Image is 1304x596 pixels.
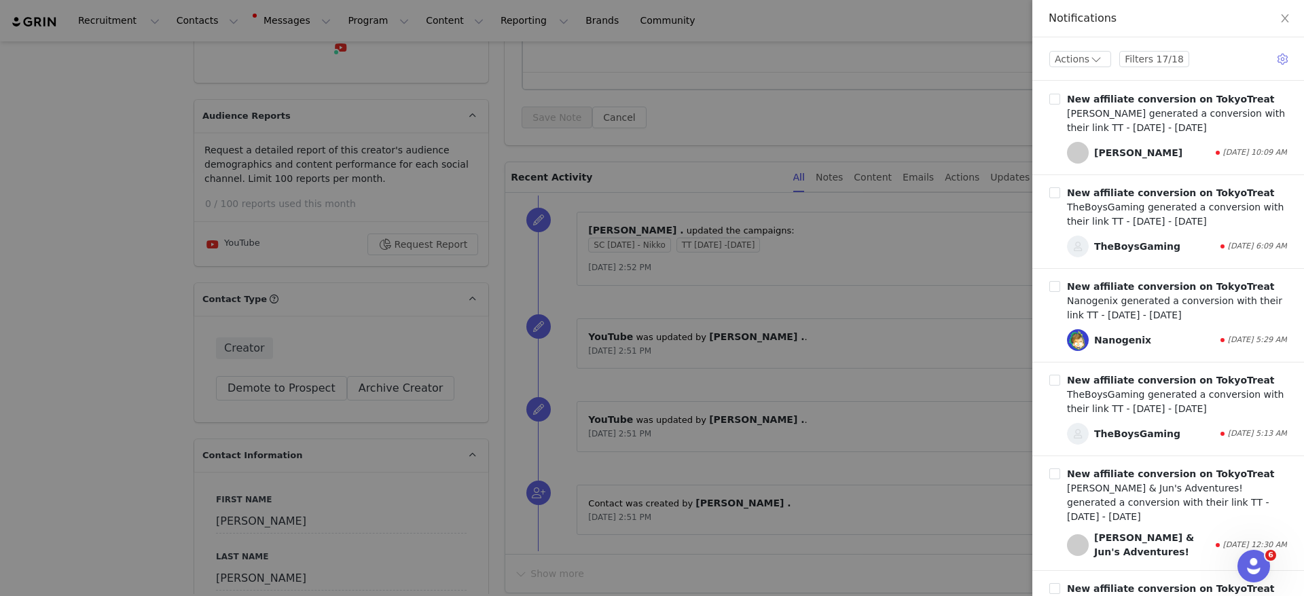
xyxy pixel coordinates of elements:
[11,11,558,26] body: Rich Text Area. Press ALT-0 for help.
[1280,13,1290,24] i: icon: close
[1067,423,1089,445] img: 54bad1a0-1523-41d1-b752-ff3153bd0d4e--s.jpg
[1049,11,1288,26] div: Notifications
[1223,147,1288,159] span: [DATE] 10:09 AM
[1067,329,1089,351] span: Nanogenix
[1094,531,1214,559] div: [PERSON_NAME] & Jun's Adventures!
[1067,468,1275,479] b: New affiliate conversion on TokyoTreat
[1228,241,1287,253] span: [DATE] 6:09 AM
[1067,142,1089,164] span: Connor Dawg
[1067,583,1275,594] b: New affiliate conversion on TokyoTreat
[1067,375,1275,386] b: New affiliate conversion on TokyoTreat
[1067,294,1287,322] div: Nanogenix generated a conversion with their link TT - [DATE] - [DATE]
[1067,388,1287,416] div: TheBoysGaming generated a conversion with their link TT - [DATE] - [DATE]
[1237,550,1270,582] iframe: Intercom live chat
[1067,200,1287,229] div: TheBoysGaming generated a conversion with their link TT - [DATE] - [DATE]
[1067,329,1089,351] img: 6d628192-c53f-4b0d-914b-600cab621f3c.jpg
[1223,540,1288,551] span: [DATE] 12:30 AM
[1265,550,1276,561] span: 6
[1067,481,1287,524] div: [PERSON_NAME] & Jun's Adventures! generated a conversion with their link TT - [DATE] - [DATE]
[1067,236,1089,257] img: 54bad1a0-1523-41d1-b752-ff3153bd0d4e--s.jpg
[1094,427,1180,441] div: TheBoysGaming
[1067,534,1089,556] span: Rachel & Jun's Adventures!
[1094,333,1151,348] div: Nanogenix
[1228,335,1287,346] span: [DATE] 5:29 AM
[1067,236,1089,257] span: TheBoysGaming
[1049,51,1111,67] button: Actions
[1228,428,1287,440] span: [DATE] 5:13 AM
[1094,146,1182,160] div: [PERSON_NAME]
[1067,187,1275,198] b: New affiliate conversion on TokyoTreat
[1067,94,1275,105] b: New affiliate conversion on TokyoTreat
[1119,51,1189,67] button: Filters 17/18
[1067,107,1287,135] div: [PERSON_NAME] generated a conversion with their link TT - [DATE] - [DATE]
[1067,281,1275,292] b: New affiliate conversion on TokyoTreat
[1094,240,1180,254] div: TheBoysGaming
[1067,423,1089,445] span: TheBoysGaming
